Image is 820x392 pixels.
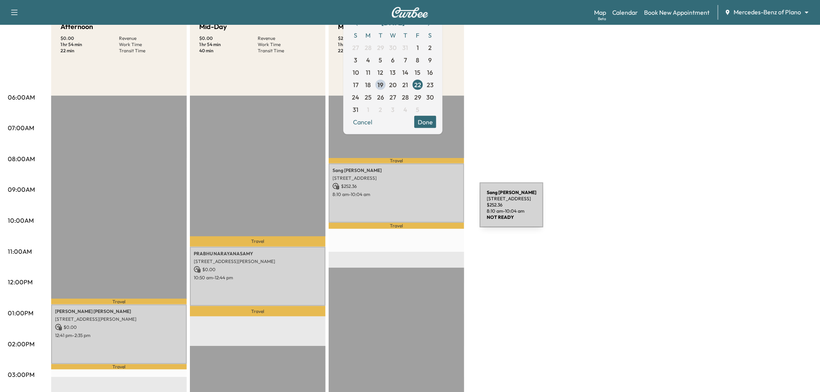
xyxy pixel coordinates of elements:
[51,364,187,370] p: Travel
[404,55,407,64] span: 7
[8,123,34,132] p: 07:00AM
[403,105,407,114] span: 4
[338,41,396,48] p: 1 hr 54 min
[8,308,33,318] p: 01:00PM
[60,41,119,48] p: 1 hr 54 min
[378,80,384,89] span: 19
[199,35,258,41] p: $ 0.00
[381,17,405,28] div: [DATE]
[338,21,364,32] h5: Morning
[190,236,326,247] p: Travel
[119,41,177,48] p: Work Time
[8,185,35,194] p: 09:00AM
[378,67,384,77] span: 12
[194,275,322,281] p: 10:50 am - 12:44 pm
[354,55,358,64] span: 3
[366,67,370,77] span: 11
[412,29,424,41] span: F
[594,8,606,17] a: MapBeta
[199,41,258,48] p: 1 hr 54 min
[338,48,396,54] p: 22 min
[329,223,464,229] p: Travel
[389,43,397,52] span: 30
[377,43,384,52] span: 29
[352,92,360,101] span: 24
[8,370,34,379] p: 03:00PM
[429,43,432,52] span: 2
[350,115,376,128] button: Cancel
[414,92,421,101] span: 29
[399,29,412,41] span: T
[60,48,119,54] p: 22 min
[194,266,322,273] p: $ 0.00
[414,115,436,128] button: Done
[391,105,395,114] span: 3
[417,43,419,52] span: 1
[427,67,433,77] span: 16
[416,55,420,64] span: 8
[387,29,399,41] span: W
[377,92,384,101] span: 26
[8,93,35,102] p: 06:00AM
[8,339,34,349] p: 02:00PM
[734,8,801,17] span: Mercedes-Benz of Plano
[55,308,183,315] p: [PERSON_NAME] [PERSON_NAME]
[366,55,370,64] span: 4
[329,158,464,163] p: Travel
[119,35,177,41] p: Revenue
[390,67,396,77] span: 13
[332,191,460,198] p: 8:10 am - 10:04 am
[55,324,183,331] p: $ 0.00
[424,29,436,41] span: S
[350,29,362,41] span: S
[199,21,227,32] h5: Mid-Day
[379,105,382,114] span: 2
[332,175,460,181] p: [STREET_ADDRESS]
[258,35,316,41] p: Revenue
[190,306,326,316] p: Travel
[51,299,187,304] p: Travel
[414,80,421,89] span: 22
[60,21,93,32] h5: Afternoon
[362,29,374,41] span: M
[403,80,408,89] span: 21
[598,16,606,22] div: Beta
[332,183,460,190] p: $ 252.36
[427,92,434,101] span: 30
[8,154,35,163] p: 08:00AM
[391,55,395,64] span: 6
[332,167,460,174] p: Sang [PERSON_NAME]
[258,48,316,54] p: Transit Time
[402,92,409,101] span: 28
[390,92,396,101] span: 27
[415,67,421,77] span: 15
[612,8,638,17] a: Calendar
[353,67,359,77] span: 10
[353,80,358,89] span: 17
[119,48,177,54] p: Transit Time
[60,35,119,41] p: $ 0.00
[8,277,33,287] p: 12:00PM
[389,80,397,89] span: 20
[8,216,34,225] p: 10:00AM
[379,55,382,64] span: 5
[644,8,710,17] a: Book New Appointment
[338,35,396,41] p: $ 252.36
[55,332,183,339] p: 12:41 pm - 2:35 pm
[55,316,183,322] p: [STREET_ADDRESS][PERSON_NAME]
[258,41,316,48] p: Work Time
[199,48,258,54] p: 40 min
[403,43,408,52] span: 31
[8,247,32,256] p: 11:00AM
[367,105,369,114] span: 1
[429,55,432,64] span: 9
[416,105,420,114] span: 5
[194,258,322,265] p: [STREET_ADDRESS][PERSON_NAME]
[365,43,372,52] span: 28
[353,43,359,52] span: 27
[391,7,429,18] img: Curbee Logo
[374,29,387,41] span: T
[427,80,434,89] span: 23
[353,105,359,114] span: 31
[402,67,408,77] span: 14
